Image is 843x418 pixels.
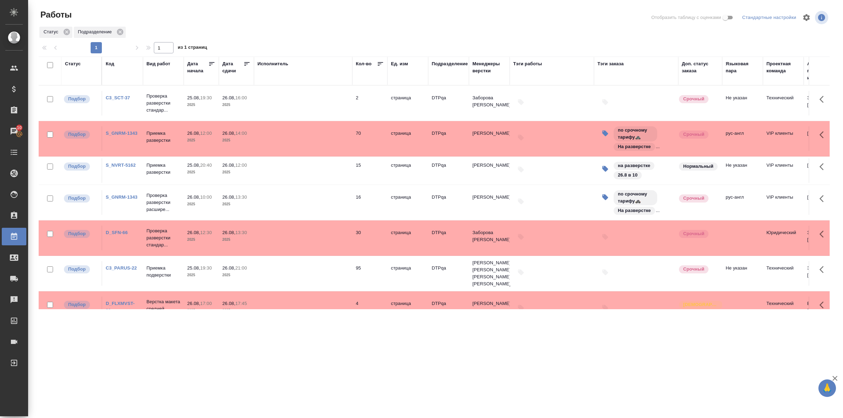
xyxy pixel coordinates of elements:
[683,195,704,202] p: Срочный
[428,190,469,215] td: DTPqa
[428,297,469,321] td: DTPqa
[682,60,719,74] div: Доп. статус заказа
[187,307,215,314] p: 2025
[63,130,98,139] div: Можно подбирать исполнителей
[187,95,200,100] p: 25.08,
[222,60,243,74] div: Дата сдачи
[428,226,469,250] td: DTPqa
[597,300,613,316] button: Добавить тэги
[68,301,86,308] p: Подбор
[472,194,506,201] p: [PERSON_NAME]
[683,95,704,102] p: Срочный
[187,162,200,168] p: 25.08,
[651,14,721,21] span: Отобразить таблицу с оценками
[200,162,212,168] p: 20:40
[106,131,137,136] a: S_GNRM-1343
[146,298,180,319] p: Верстка макета средней слож...
[356,60,372,67] div: Кол-во
[387,91,428,115] td: страница
[815,190,832,207] button: Здесь прячутся важные кнопки
[815,126,832,143] button: Здесь прячутся важные кнопки
[352,297,387,321] td: 4
[65,60,81,67] div: Статус
[39,27,72,38] div: Статус
[200,230,212,235] p: 12:30
[618,127,653,141] p: по срочному тарифу🚓
[235,301,247,306] p: 17:45
[740,12,798,23] div: split button
[235,131,247,136] p: 14:00
[613,190,675,215] div: по срочному тарифу🚓, На разверстке, загрузить в ск и назначить
[618,191,653,205] p: по срочному тарифу🚓
[352,91,387,115] td: 2
[63,229,98,239] div: Можно подбирать исполнителей
[722,261,763,286] td: Не указан
[618,207,651,214] p: На разверстке
[352,190,387,215] td: 16
[222,307,250,314] p: 2025
[815,226,832,243] button: Здесь прячутся важные кнопки
[472,130,506,137] p: [PERSON_NAME]
[683,131,704,138] p: Срочный
[763,297,804,321] td: Технический
[235,194,247,200] p: 13:30
[352,261,387,286] td: 95
[106,60,114,67] div: Код
[613,126,675,152] div: по срочному тарифу🚓, На разверстке, загрузить в ск и назначить
[146,162,180,176] p: Приемка разверстки
[222,101,250,108] p: 2025
[13,124,26,131] span: 10
[106,301,135,313] a: D_FLXMVST-29
[39,9,72,20] span: Работы
[472,229,506,243] p: Заборова [PERSON_NAME]
[387,226,428,250] td: страница
[187,169,215,176] p: 2025
[683,163,713,170] p: Нормальный
[763,91,804,115] td: Технический
[807,60,841,81] div: Автор последнего изменения
[798,9,815,26] span: Настроить таблицу
[387,190,428,215] td: страница
[428,261,469,286] td: DTPqa
[63,194,98,203] div: Можно подбирать исполнителей
[106,265,137,271] a: C3_PARUS-22
[683,230,704,237] p: Срочный
[726,60,759,74] div: Языковая пара
[222,95,235,100] p: 26.08,
[428,126,469,151] td: DTPqa
[428,158,469,183] td: DTPqa
[613,161,675,180] div: на разверстке, 26.8 в 10
[472,94,506,108] p: Заборова [PERSON_NAME]
[235,230,247,235] p: 13:30
[178,43,207,53] span: из 1 страниц
[763,261,804,286] td: Технический
[235,95,247,100] p: 16:00
[222,162,235,168] p: 26.08,
[618,143,651,150] p: На разверстке
[187,301,200,306] p: 26.08,
[597,265,613,280] button: Добавить тэги
[763,226,804,250] td: Юридический
[472,300,506,307] p: [PERSON_NAME]
[428,91,469,115] td: DTPqa
[722,158,763,183] td: Не указан
[352,226,387,250] td: 30
[387,261,428,286] td: страница
[766,60,800,74] div: Проектная команда
[44,28,61,35] p: Статус
[106,230,128,235] a: D_SFN-66
[106,194,137,200] a: S_GNRM-1343
[257,60,288,67] div: Исполнитель
[222,272,250,279] p: 2025
[472,259,506,287] p: [PERSON_NAME] [PERSON_NAME], [PERSON_NAME] [PERSON_NAME]
[222,169,250,176] p: 2025
[815,158,832,175] button: Здесь прячутся важные кнопки
[235,162,247,168] p: 12:00
[222,131,235,136] p: 26.08,
[513,162,529,177] button: Добавить тэги
[74,27,126,38] div: Подразделение
[763,190,804,215] td: VIP клиенты
[222,236,250,243] p: 2025
[63,162,98,171] div: Можно подбирать исполнителей
[683,266,704,273] p: Срочный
